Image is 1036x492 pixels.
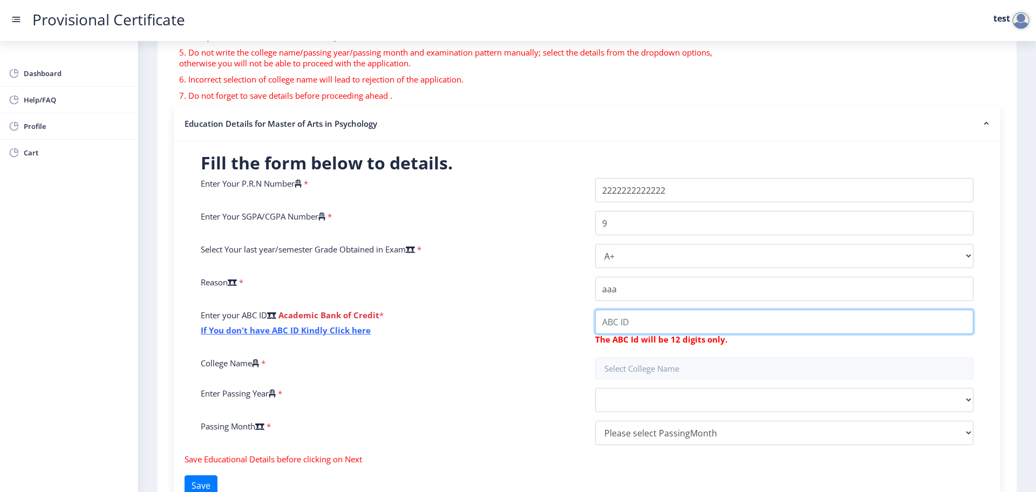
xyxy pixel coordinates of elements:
[24,146,129,159] span: Cart
[22,14,196,25] a: Provisional Certificate
[179,47,714,69] p: 5. Do not write the college name/passing year/passing month and examination pattern manually; sel...
[201,244,415,255] label: Select Your last year/semester Grade Obtained in Exam
[201,211,325,222] label: Enter Your SGPA/CGPA Number
[595,358,973,379] input: Select College Name
[201,310,276,320] label: Enter your ABC ID
[201,152,973,174] h2: Fill the form below to details.
[993,14,1010,23] label: test
[595,178,973,202] input: P.R.N Number
[179,74,714,85] p: 6. Incorrect selection of college name will lead to rejection of the application.
[201,178,302,189] label: Enter Your P.R.N Number
[201,325,371,336] a: If You don't have ABC ID Kindly Click here
[185,454,362,464] span: Save Educational Details before clicking on Next
[201,277,237,288] label: Reason
[595,310,973,334] input: ABC ID
[179,90,714,101] p: 7. Do not forget to save details before proceeding ahead .
[201,388,276,399] label: Enter Passing Year
[174,106,1000,141] nb-accordion-item-header: Education Details for Master of Arts in Psychology
[24,120,129,133] span: Profile
[24,67,129,80] span: Dashboard
[24,93,129,106] span: Help/FAQ
[595,277,973,301] input: Reason
[595,334,727,345] b: The ABC Id will be 12 digits only.
[278,310,379,320] b: Academic Bank of Credit
[595,211,973,235] input: Grade Point
[201,421,264,432] label: Passing Month
[201,358,259,368] label: College Name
